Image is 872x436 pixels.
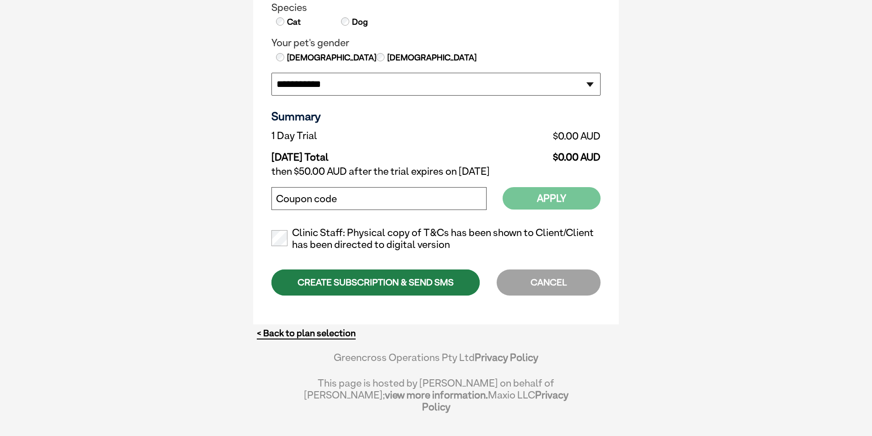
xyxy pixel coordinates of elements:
td: 1 Day Trial [271,128,450,144]
a: view more information. [385,389,488,401]
td: $0.00 AUD [450,144,601,163]
legend: Species [271,2,601,14]
button: Apply [503,187,601,210]
label: Coupon code [276,193,337,205]
td: $0.00 AUD [450,128,601,144]
div: This page is hosted by [PERSON_NAME] on behalf of [PERSON_NAME]; Maxio LLC [303,372,569,413]
a: Privacy Policy [475,351,538,363]
h3: Summary [271,109,601,123]
a: Privacy Policy [422,389,569,413]
div: Greencross Operations Pty Ltd [303,351,569,372]
div: CANCEL [497,269,601,296]
label: Clinic Staff: Physical copy of T&Cs has been shown to Client/Client has been directed to digital ... [271,227,601,251]
input: Clinic Staff: Physical copy of T&Cs has been shown to Client/Client has been directed to digital ... [271,230,287,246]
a: < Back to plan selection [257,328,356,339]
td: then $50.00 AUD after the trial expires on [DATE] [271,163,601,180]
div: CREATE SUBSCRIPTION & SEND SMS [271,269,480,296]
legend: Your pet's gender [271,37,601,49]
td: [DATE] Total [271,144,450,163]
